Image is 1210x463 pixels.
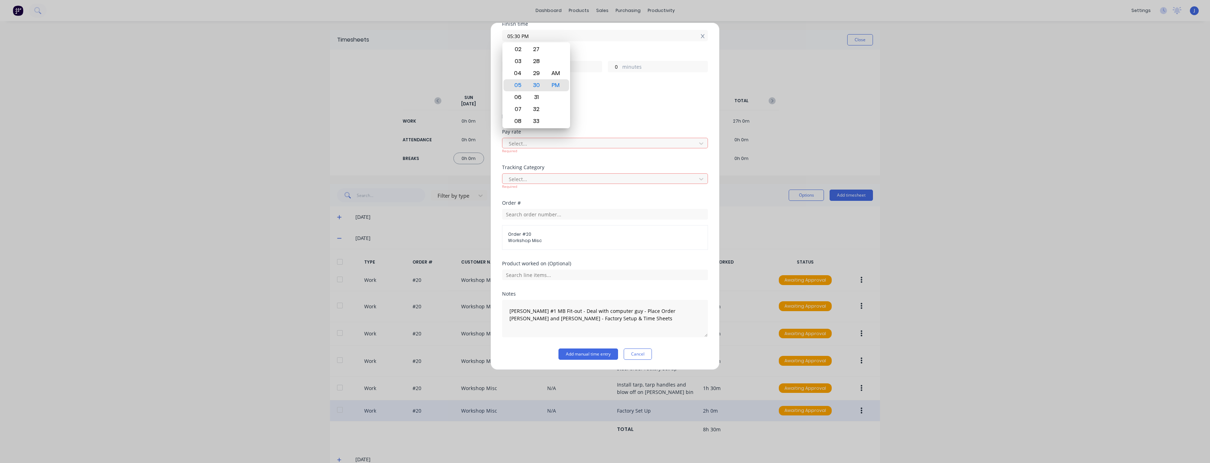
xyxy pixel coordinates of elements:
button: Cancel [624,348,652,360]
span: Order # 20 [508,231,702,237]
div: Hours worked [502,53,708,57]
input: Search order number... [502,209,708,220]
textarea: [PERSON_NAME] #1 MB Fit-out - Deal with computer guy - Place Order [PERSON_NAME] and [PERSON_NAME... [502,300,708,337]
button: Add manual time entry [558,348,618,360]
div: 03 [508,55,526,67]
div: 27 [528,43,545,55]
div: 33 [528,115,545,127]
div: 02 [508,43,526,55]
div: 08 [508,115,526,127]
div: Minute [527,42,546,128]
div: Hour [507,42,527,128]
div: AM [547,67,564,79]
div: 28 [528,55,545,67]
div: Pay rate [502,129,708,134]
div: Required [502,148,708,154]
div: 06 [508,91,526,103]
input: Search line items... [502,270,708,280]
div: Product worked on (Optional) [502,261,708,266]
div: Notes [502,291,708,296]
div: 04 [508,67,526,79]
div: Breaks [502,84,708,88]
span: Details [502,112,708,121]
div: 29 [528,67,545,79]
div: Required [502,184,708,189]
div: 05 [508,79,526,91]
div: 32 [528,103,545,115]
div: Tracking Category [502,165,708,170]
div: 30 [528,79,545,91]
div: Order # [502,200,708,205]
div: PM [547,79,564,91]
div: 31 [528,91,545,103]
div: Finish time [502,21,708,26]
div: 07 [508,103,526,115]
div: Add breaks [505,95,705,104]
input: 0 [608,61,621,72]
label: minutes [622,63,708,72]
span: Workshop Misc [508,237,702,244]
